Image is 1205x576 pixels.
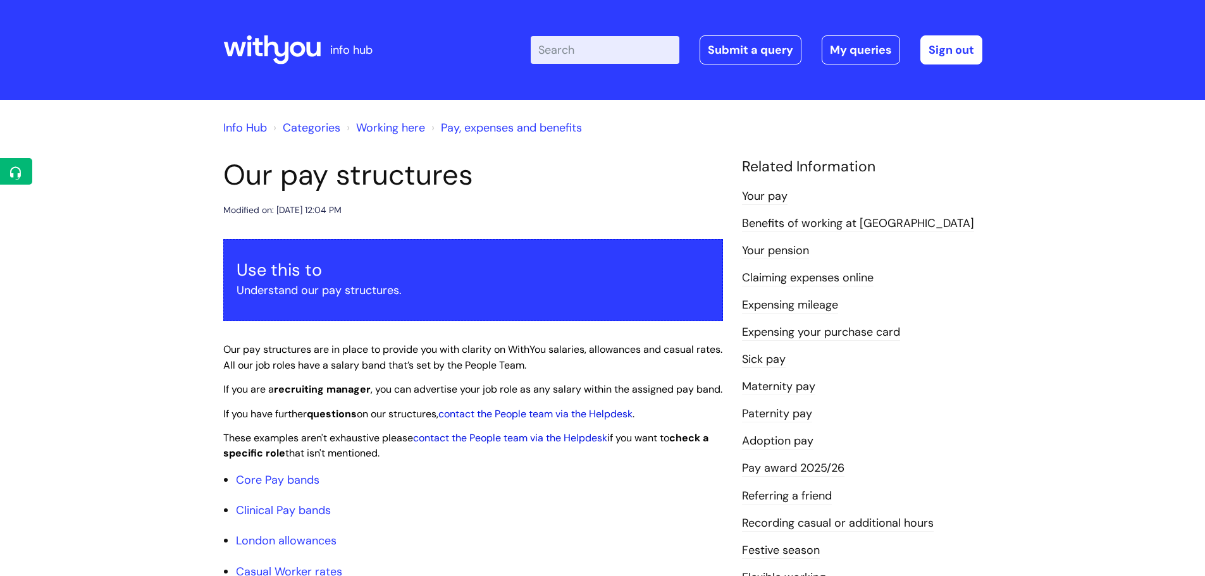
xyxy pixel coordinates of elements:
a: Core Pay bands [236,472,319,487]
input: Search [531,36,679,64]
p: info hub [330,40,373,60]
a: Pay, expenses and benefits [441,120,582,135]
a: Categories [283,120,340,135]
strong: questions [307,407,357,420]
span: If you are a , you can advertise your job role as any salary within the assigned pay band. [223,383,722,396]
li: Solution home [270,118,340,138]
div: Modified on: [DATE] 12:04 PM [223,202,342,218]
a: Adoption pay [742,433,813,450]
li: Pay, expenses and benefits [428,118,582,138]
a: Benefits of working at [GEOGRAPHIC_DATA] [742,216,974,232]
a: Clinical Pay bands [236,503,331,518]
a: contact the People team via the Helpdesk [413,431,607,444]
a: Expensing your purchase card [742,324,900,341]
p: Understand our pay structures. [237,280,710,300]
a: Your pay [742,188,788,205]
span: Our pay structures are in place to provide you with clarity on WithYou salaries, allowances and c... [223,343,722,372]
a: Pay award 2025/26 [742,460,844,477]
a: Your pension [742,243,809,259]
a: Recording casual or additional hours [742,515,934,532]
li: Working here [343,118,425,138]
a: Info Hub [223,120,267,135]
h4: Related Information [742,158,982,176]
h1: Our pay structures [223,158,723,192]
a: London allowances [236,533,337,548]
a: Claiming expenses online [742,270,874,286]
a: Working here [356,120,425,135]
span: These examples aren't exhaustive please if you want to that isn't mentioned. [223,431,708,460]
span: If you have further on our structures, . [223,407,634,420]
a: Sign out [920,35,982,64]
a: Maternity pay [742,379,815,395]
a: Submit a query [700,35,801,64]
a: Referring a friend [742,488,832,505]
a: Sick pay [742,352,786,368]
a: Festive season [742,542,820,559]
strong: recruiting manager [274,383,371,396]
h3: Use this to [237,260,710,280]
a: contact the People team via the Helpdesk [438,407,633,420]
a: My queries [822,35,900,64]
div: | - [531,35,982,64]
a: Paternity pay [742,406,812,422]
a: Expensing mileage [742,297,838,314]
